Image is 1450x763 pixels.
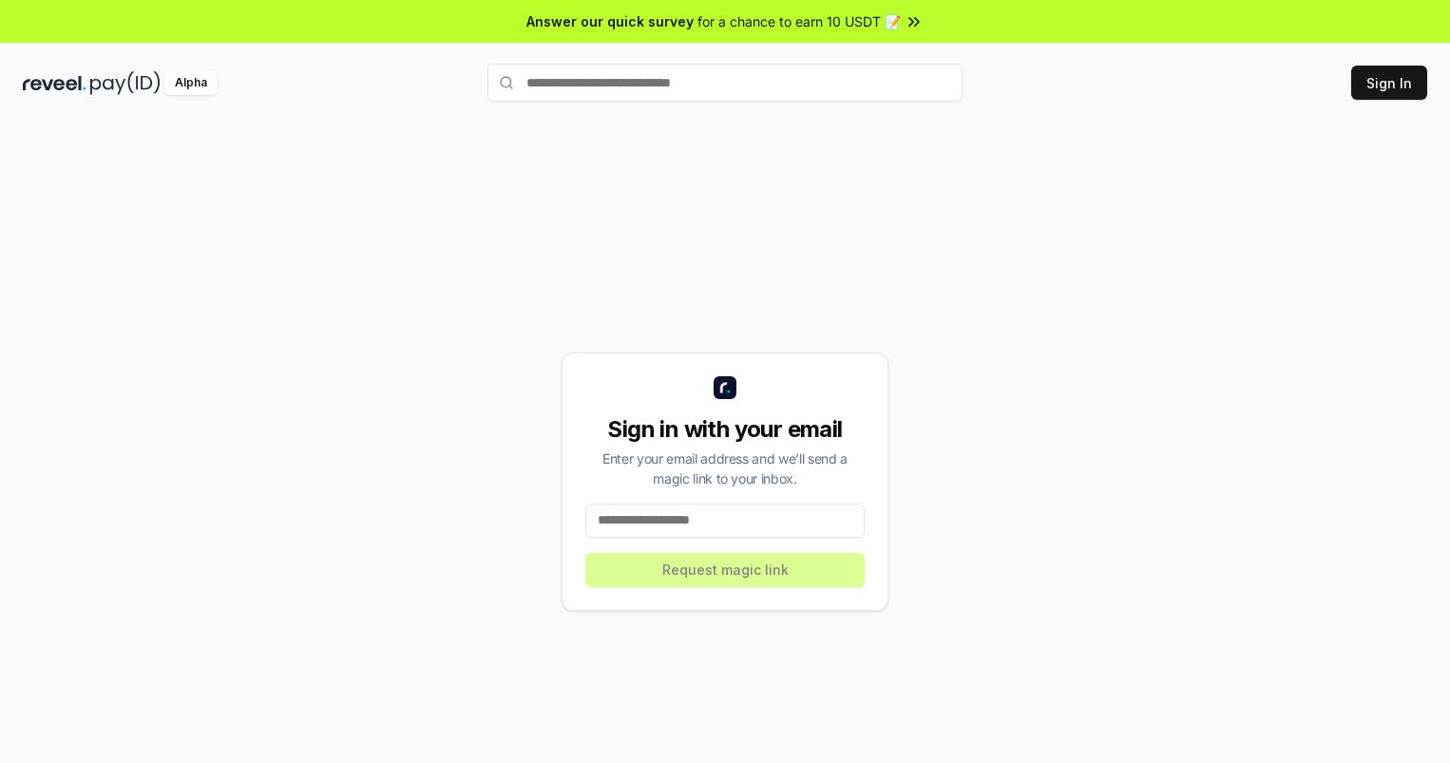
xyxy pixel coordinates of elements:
div: Sign in with your email [585,414,865,445]
img: logo_small [714,376,736,399]
img: reveel_dark [23,71,86,95]
div: Enter your email address and we’ll send a magic link to your inbox. [585,448,865,488]
span: Answer our quick survey [526,11,694,31]
span: for a chance to earn 10 USDT 📝 [697,11,901,31]
img: pay_id [90,71,161,95]
button: Sign In [1351,66,1427,100]
div: Alpha [164,71,218,95]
